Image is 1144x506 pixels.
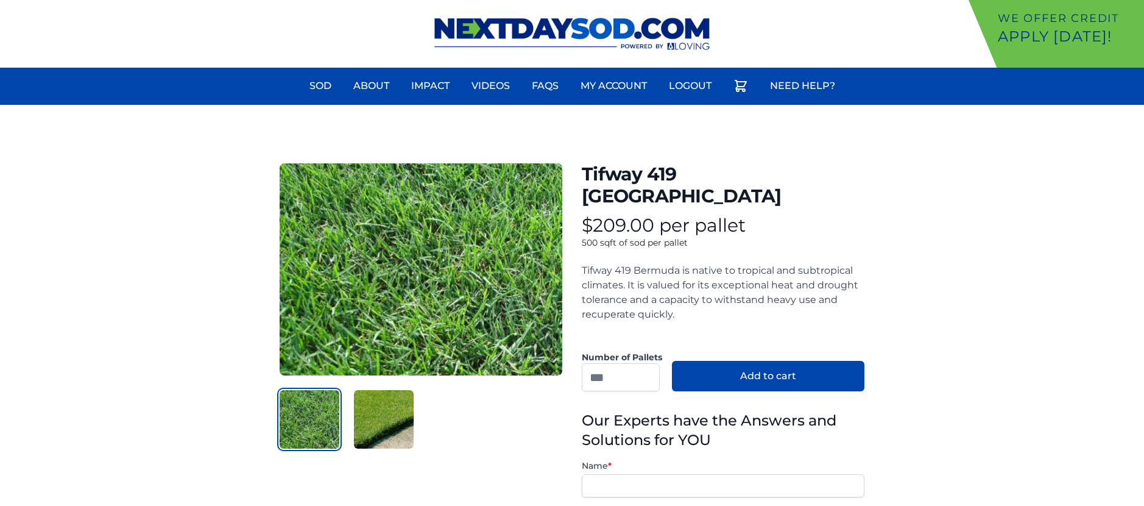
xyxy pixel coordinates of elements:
label: Number of Pallets [582,351,662,363]
a: Impact [404,71,457,101]
a: My Account [573,71,654,101]
h1: Tifway 419 [GEOGRAPHIC_DATA] [582,163,864,207]
p: $209.00 per pallet [582,215,864,237]
img: Product Image 1 [280,390,339,449]
p: We offer Credit [998,10,1139,27]
img: Detail Product Image 1 [280,163,562,376]
button: Add to cart [672,361,864,391]
a: Sod [302,71,339,101]
a: Videos [464,71,517,101]
p: 500 sqft of sod per pallet [582,237,864,249]
a: Logout [662,71,719,101]
a: FAQs [524,71,566,101]
a: About [346,71,397,101]
img: Product Image 2 [354,390,414,449]
h3: Our Experts have the Answers and Solutions for YOU [582,411,864,450]
p: Apply [DATE]! [998,27,1139,46]
label: Name [582,460,864,472]
div: Tifway 419 Bermuda is native to tropical and subtropical climates. It is valued for its exception... [582,263,864,337]
a: Need Help? [763,71,842,101]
